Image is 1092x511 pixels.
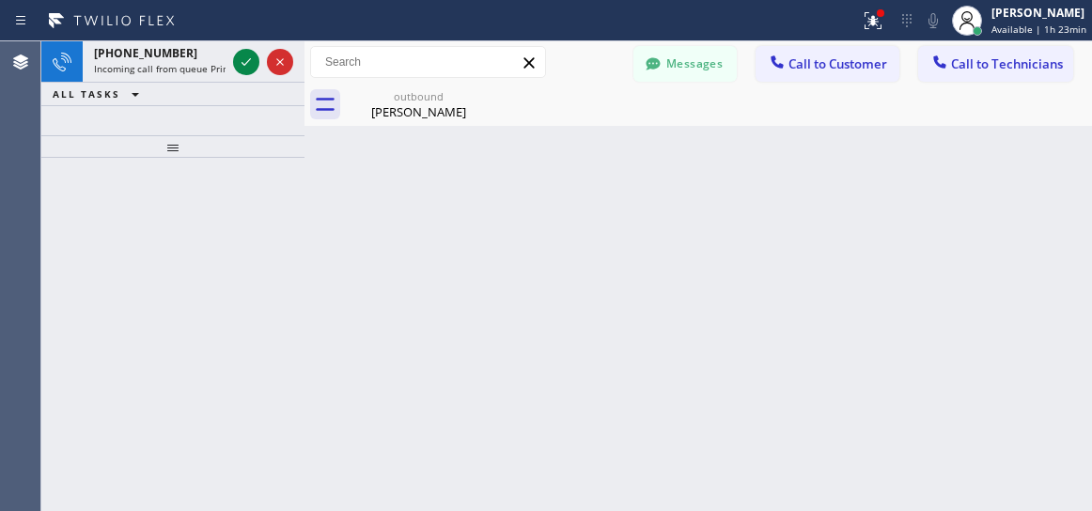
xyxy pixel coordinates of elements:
[233,49,259,75] button: Accept
[756,46,899,82] button: Call to Customer
[311,47,545,77] input: Search
[991,5,1086,21] div: [PERSON_NAME]
[788,55,887,72] span: Call to Customer
[991,23,1086,36] span: Available | 1h 23min
[348,89,490,103] div: outbound
[267,49,293,75] button: Reject
[94,45,197,61] span: [PHONE_NUMBER]
[348,103,490,120] div: [PERSON_NAME]
[348,84,490,126] div: Kali Lamarine
[918,46,1073,82] button: Call to Technicians
[633,46,737,82] button: Messages
[53,87,120,101] span: ALL TASKS
[920,8,946,34] button: Mute
[41,83,158,105] button: ALL TASKS
[951,55,1063,72] span: Call to Technicians
[94,62,272,75] span: Incoming call from queue Primary HVAC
